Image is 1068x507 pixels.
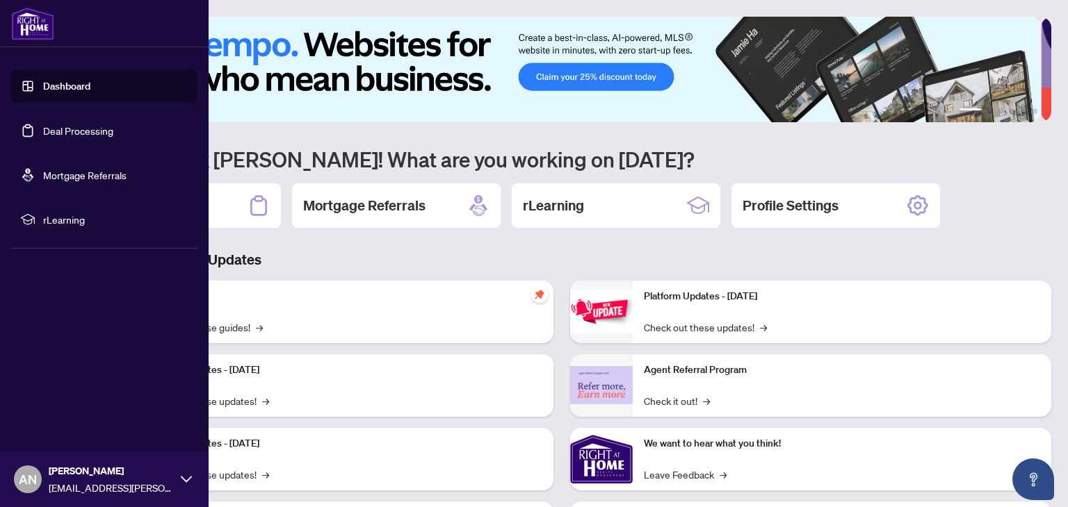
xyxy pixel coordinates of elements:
span: pushpin [531,286,548,303]
a: Mortgage Referrals [43,169,127,181]
a: Check out these updates!→ [644,319,767,335]
a: Check it out!→ [644,393,710,408]
span: → [703,393,710,408]
img: Platform Updates - June 23, 2025 [570,290,633,333]
h3: Brokerage & Industry Updates [72,250,1051,269]
button: 5 [1021,108,1026,114]
span: [EMAIL_ADDRESS][PERSON_NAME][DOMAIN_NAME] [49,480,174,495]
h1: Welcome back [PERSON_NAME]! What are you working on [DATE]? [72,146,1051,172]
img: We want to hear what you think! [570,428,633,490]
h2: Profile Settings [743,196,839,215]
a: Dashboard [43,80,90,92]
img: logo [11,7,54,40]
p: Platform Updates - [DATE] [146,436,542,451]
span: → [262,393,269,408]
p: Self-Help [146,289,542,304]
button: 4 [1010,108,1015,114]
a: Leave Feedback→ [644,467,727,482]
img: Slide 0 [72,17,1041,122]
a: Deal Processing [43,124,113,137]
span: rLearning [43,212,188,227]
span: → [720,467,727,482]
span: → [262,467,269,482]
p: We want to hear what you think! [644,436,1040,451]
button: 3 [998,108,1004,114]
p: Agent Referral Program [644,363,1040,378]
span: [PERSON_NAME] [49,463,174,479]
h2: rLearning [523,196,584,215]
button: 2 [987,108,993,114]
button: 6 [1032,108,1037,114]
span: AN [19,469,37,489]
h2: Mortgage Referrals [303,196,426,215]
span: → [256,319,263,335]
span: → [760,319,767,335]
p: Platform Updates - [DATE] [146,363,542,378]
button: Open asap [1012,458,1054,500]
button: 1 [960,108,982,114]
img: Agent Referral Program [570,366,633,404]
p: Platform Updates - [DATE] [644,289,1040,304]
